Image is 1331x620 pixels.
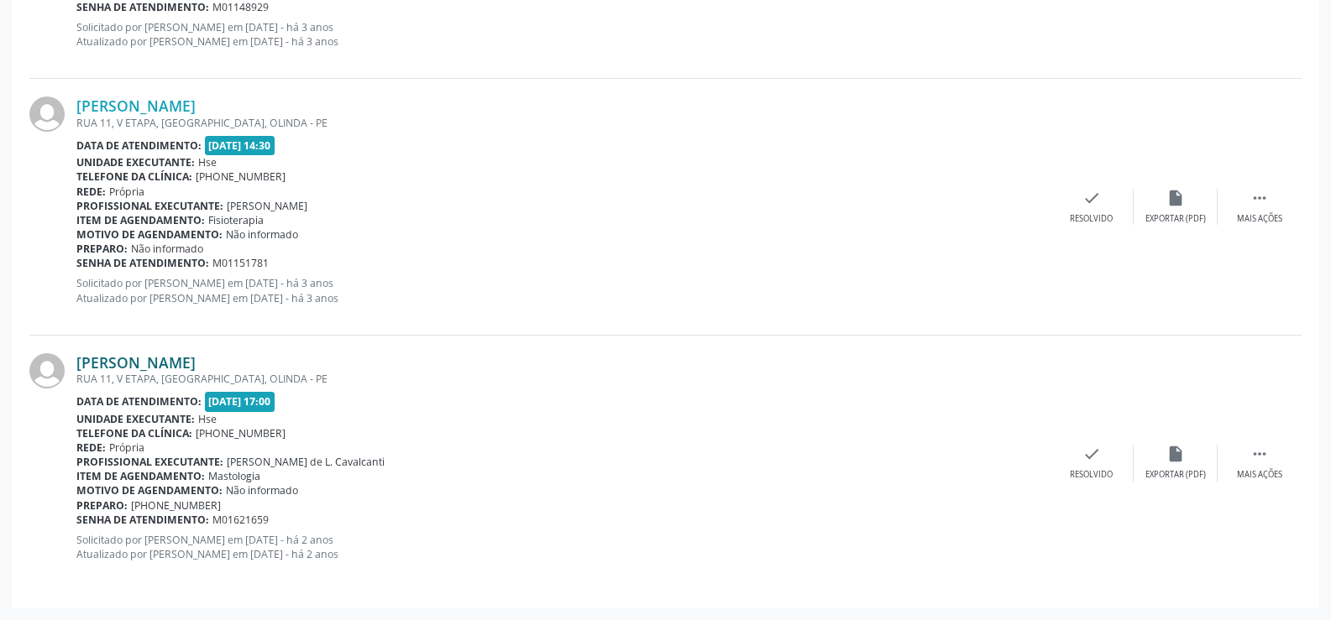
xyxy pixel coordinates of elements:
span: [PHONE_NUMBER] [196,169,286,184]
a: [PERSON_NAME] [76,96,196,115]
i:  [1250,189,1269,207]
span: Hse [198,155,217,169]
span: M01621659 [212,513,269,527]
b: Preparo: [76,498,128,513]
span: Hse [198,412,217,426]
b: Data de atendimento: [76,138,202,153]
i: check [1082,445,1101,463]
div: Exportar (PDF) [1145,469,1206,481]
div: Resolvido [1070,213,1113,225]
div: RUA 11, V ETAPA, [GEOGRAPHIC_DATA], OLINDA - PE [76,372,1050,386]
img: img [29,353,65,388]
i: insert_drive_file [1166,445,1185,463]
b: Rede: [76,440,106,455]
b: Senha de atendimento: [76,513,209,527]
i:  [1250,445,1269,463]
b: Item de agendamento: [76,213,205,227]
span: M01151781 [212,256,269,270]
span: [PERSON_NAME] de L. Cavalcanti [227,455,385,469]
div: Exportar (PDF) [1145,213,1206,225]
span: Mastologia [208,469,260,483]
b: Senha de atendimento: [76,256,209,270]
b: Telefone da clínica: [76,426,192,440]
b: Unidade executante: [76,412,195,426]
div: RUA 11, V ETAPA, [GEOGRAPHIC_DATA], OLINDA - PE [76,116,1050,130]
span: Não informado [226,483,298,498]
p: Solicitado por [PERSON_NAME] em [DATE] - há 3 anos Atualizado por [PERSON_NAME] em [DATE] - há 3 ... [76,20,1050,49]
span: [DATE] 14:30 [205,136,275,155]
b: Motivo de agendamento: [76,227,223,242]
p: Solicitado por [PERSON_NAME] em [DATE] - há 3 anos Atualizado por [PERSON_NAME] em [DATE] - há 3 ... [76,276,1050,305]
i: insert_drive_file [1166,189,1185,207]
span: Própria [109,440,144,455]
b: Rede: [76,185,106,199]
span: Não informado [226,227,298,242]
span: [DATE] 17:00 [205,392,275,411]
div: Resolvido [1070,469,1113,481]
i: check [1082,189,1101,207]
span: Própria [109,185,144,199]
a: [PERSON_NAME] [76,353,196,372]
span: Fisioterapia [208,213,264,227]
img: img [29,96,65,132]
p: Solicitado por [PERSON_NAME] em [DATE] - há 2 anos Atualizado por [PERSON_NAME] em [DATE] - há 2 ... [76,533,1050,561]
b: Unidade executante: [76,155,195,169]
b: Item de agendamento: [76,469,205,483]
b: Data de atendimento: [76,394,202,409]
span: [PERSON_NAME] [227,199,307,213]
b: Preparo: [76,242,128,256]
div: Mais ações [1237,213,1282,225]
div: Mais ações [1237,469,1282,481]
span: [PHONE_NUMBER] [196,426,286,440]
b: Motivo de agendamento: [76,483,223,498]
span: [PHONE_NUMBER] [131,498,221,513]
b: Telefone da clínica: [76,169,192,184]
b: Profissional executante: [76,455,223,469]
b: Profissional executante: [76,199,223,213]
span: Não informado [131,242,203,256]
